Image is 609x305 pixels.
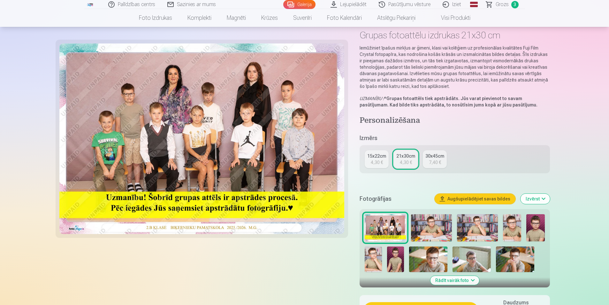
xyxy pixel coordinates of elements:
div: 15x22cm [367,153,386,159]
span: Grozs [496,1,509,8]
a: Komplekti [180,9,219,27]
a: 21x30cm4,30 € [394,150,418,168]
a: 30x45cm7,40 € [423,150,447,168]
img: /fa1 [87,3,94,6]
a: Foto kalendāri [319,9,369,27]
em: UZMANĪBU ! [360,96,384,101]
h1: Grupas fotoattēlu izdrukas 21x30 cm [360,29,550,41]
a: Atslēgu piekariņi [369,9,423,27]
span: 3 [511,1,519,8]
button: Augšupielādējiet savas bildes [435,194,515,204]
h5: Izmērs [360,134,550,143]
a: 15x22cm4,30 € [365,150,389,168]
div: 7,40 € [429,159,441,166]
h5: Fotogrāfijas [360,194,429,203]
button: Izvērst [521,194,550,204]
div: 4,30 € [371,159,383,166]
a: Krūzes [254,9,285,27]
h4: Personalizēšana [360,116,550,126]
a: Suvenīri [285,9,319,27]
p: Iemūžiniet īpašus mirkļus ar ģimeni, klasi vai kolēģiem uz profesionālas kvalitātes Fuji Film Cry... [360,45,550,90]
div: 30x45cm [425,153,444,159]
a: Visi produkti [423,9,478,27]
strong: Grupas fotoattēls tiek apstrādāts. Jūs varat pievienot to savam pasūtījumam. Kad bilde tiks apstr... [360,96,537,107]
button: Rādīt vairāk foto [430,276,479,285]
a: Foto izdrukas [131,9,180,27]
div: 21x30cm [396,153,415,159]
a: Magnēti [219,9,254,27]
div: 4,30 € [400,159,412,166]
